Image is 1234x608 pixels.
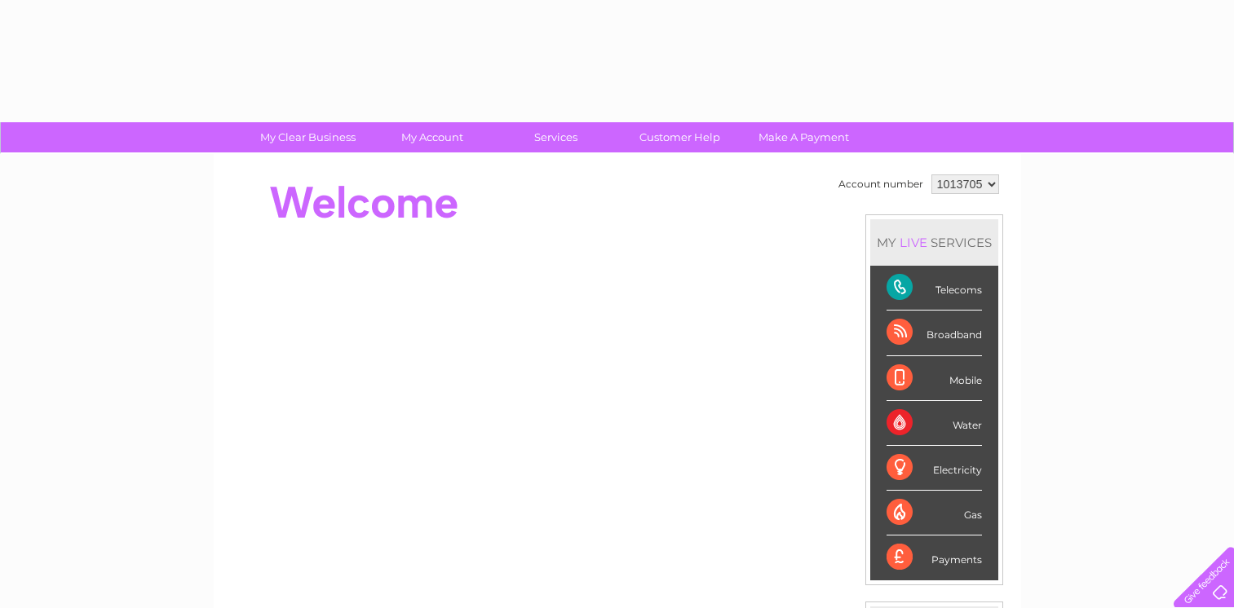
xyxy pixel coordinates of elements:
a: Services [489,122,623,152]
td: Account number [834,170,927,198]
div: Water [887,401,982,446]
div: LIVE [896,235,931,250]
div: Electricity [887,446,982,491]
div: Mobile [887,356,982,401]
div: Telecoms [887,266,982,311]
a: Customer Help [613,122,747,152]
div: Broadband [887,311,982,355]
div: Gas [887,491,982,535]
a: My Clear Business [241,122,375,152]
a: Make A Payment [736,122,871,152]
a: My Account [365,122,499,152]
div: MY SERVICES [870,219,998,266]
div: Payments [887,535,982,579]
